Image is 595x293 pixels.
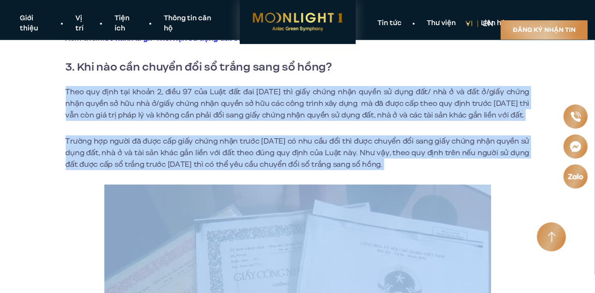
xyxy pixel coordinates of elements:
a: Thư viện [415,18,469,29]
a: Liên hệ [469,18,519,29]
strong: 3. Khi nào cần chuyển đổi sổ trắng sang sổ hồng? [66,59,333,75]
a: Đăng ký nhận tin [501,20,588,40]
img: Zalo icon [567,174,583,179]
a: Tin tức [365,18,415,29]
a: Tiện ích [102,14,151,34]
a: vi [465,18,473,29]
a: en [483,18,493,29]
img: Phone icon [570,112,580,122]
img: Messenger icon [570,141,581,152]
p: Theo quy định tại khoản 2, điều 97 của Luật đất đai [DATE] thì giấy chứng nhận quyền sử dụng đất/... [66,86,530,121]
a: Thông tin căn hộ [151,14,230,34]
a: Vị trí [63,14,102,34]
a: Giới thiệu [7,14,63,34]
p: Trường hợp người đã được cấp giấy chứng nhận trước [DATE] có nhu cầu đổi thì được chuyển đổi sang... [66,135,530,170]
img: Arrow icon [548,232,556,243]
